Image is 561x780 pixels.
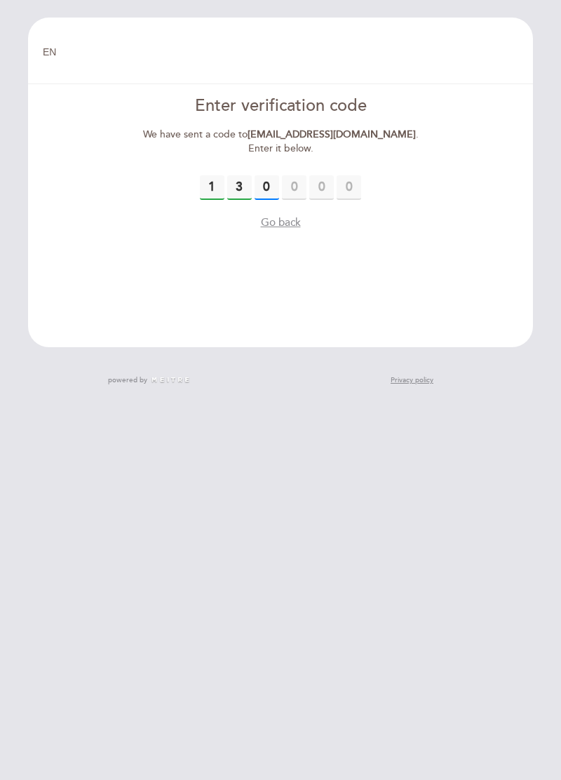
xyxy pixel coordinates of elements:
input: 0 [282,175,306,200]
img: MEITRE [151,377,191,384]
input: 0 [337,175,361,200]
input: 0 [309,175,334,200]
input: 0 [227,175,252,200]
span: powered by [108,375,147,385]
strong: [EMAIL_ADDRESS][DOMAIN_NAME] [248,128,416,140]
input: 0 [255,175,279,200]
input: 0 [200,175,224,200]
div: We have sent a code to . Enter it below. [130,128,431,156]
a: Privacy policy [391,375,433,385]
a: powered by [108,375,191,385]
div: Enter verification code [130,94,431,118]
button: Go back [261,215,301,231]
